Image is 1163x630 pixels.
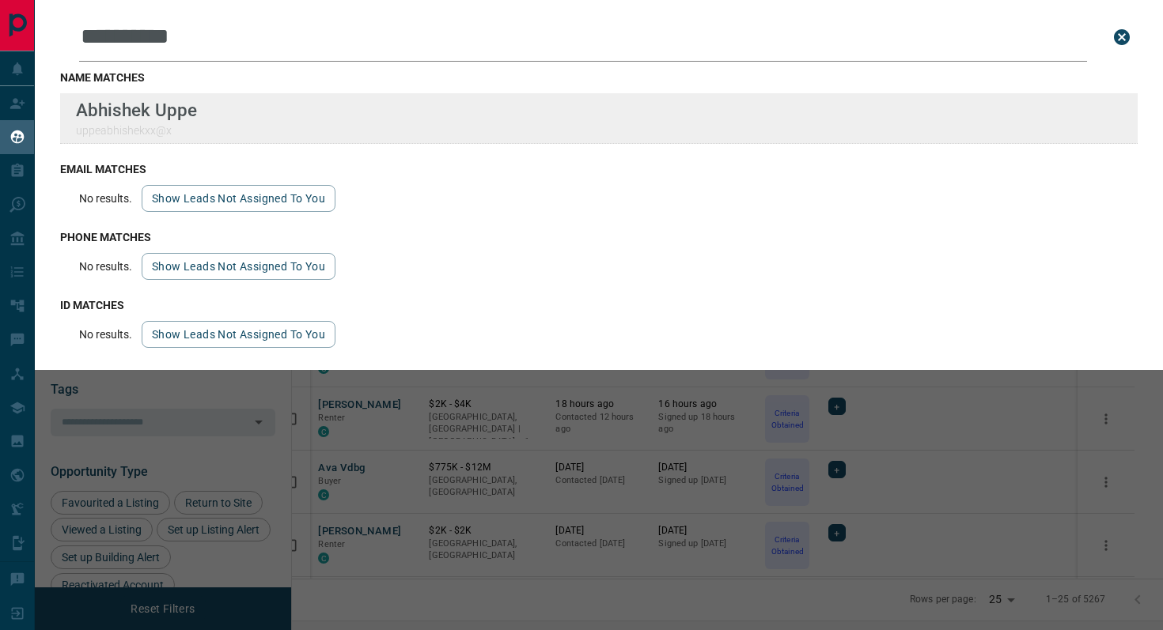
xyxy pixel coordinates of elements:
[60,231,1138,243] h3: phone matches
[142,185,335,212] button: show leads not assigned to you
[1106,21,1138,53] button: close search bar
[60,71,1138,84] h3: name matches
[60,163,1138,175] h3: email matches
[76,124,197,137] p: uppeabhishekxx@x
[142,321,335,348] button: show leads not assigned to you
[79,192,132,205] p: No results.
[60,299,1138,311] h3: id matches
[79,328,132,341] p: No results.
[76,100,197,120] p: Abhishek Uppe
[142,253,335,280] button: show leads not assigned to you
[79,260,132,273] p: No results.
